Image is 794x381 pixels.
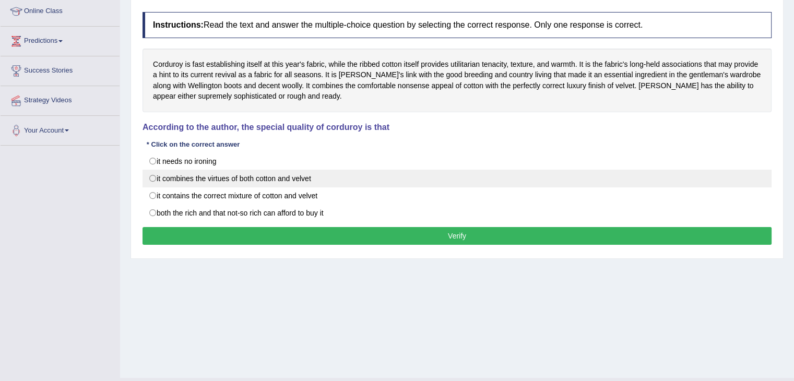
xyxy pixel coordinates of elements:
a: Your Account [1,116,120,142]
div: * Click on the correct answer [143,140,244,150]
a: Strategy Videos [1,86,120,112]
div: Corduroy is fast establishing itself at this year's fabric, while the ribbed cotton itself provid... [143,49,772,112]
label: it combines the virtues of both cotton and velvet [143,170,772,187]
label: it contains the correct mixture of cotton and velvet [143,187,772,205]
b: Instructions: [153,20,204,29]
a: Success Stories [1,56,120,82]
button: Verify [143,227,772,245]
h4: Read the text and answer the multiple-choice question by selecting the correct response. Only one... [143,12,772,38]
label: it needs no ironing [143,152,772,170]
a: Predictions [1,27,120,53]
h4: According to the author, the special quality of corduroy is that [143,123,772,132]
label: both the rich and that not-so rich can afford to buy it [143,204,772,222]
